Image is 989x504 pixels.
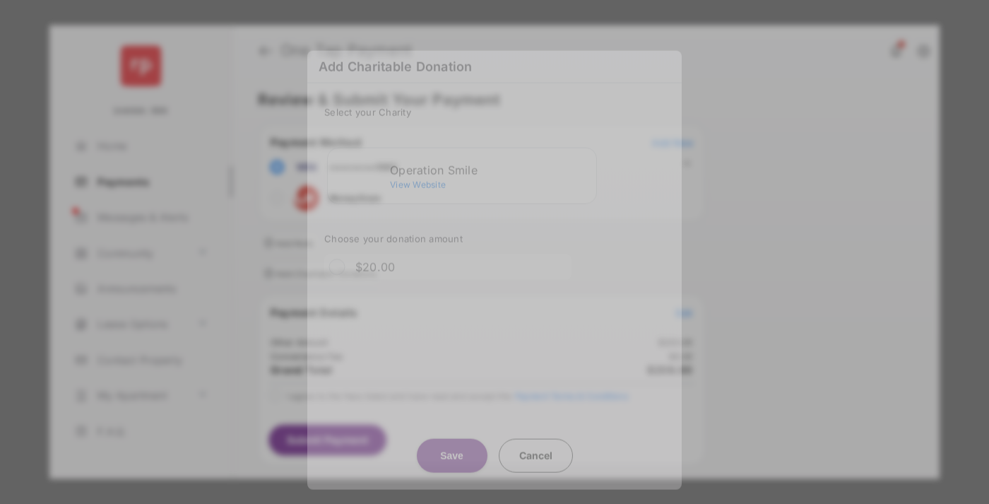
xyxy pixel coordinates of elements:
span: Choose your donation amount [324,233,463,244]
h6: Add Charitable Donation [307,50,682,83]
button: Save [417,439,487,473]
label: $20.00 [355,259,396,274]
span: Select your Charity [324,106,411,117]
span: View Website [390,179,446,189]
button: Cancel [499,438,573,472]
div: Operation Smile [390,163,591,176]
